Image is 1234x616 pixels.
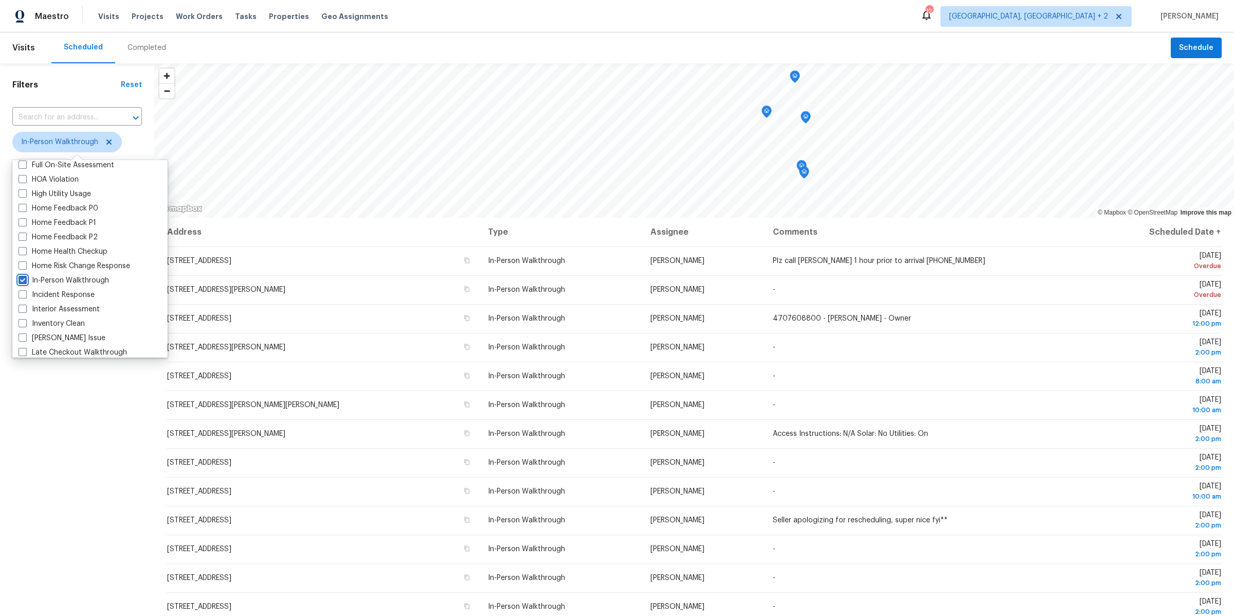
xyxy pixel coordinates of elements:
button: Open [129,111,143,125]
span: [STREET_ADDRESS] [167,373,231,380]
label: Home Feedback P2 [19,232,98,242]
span: Tasks [235,13,257,20]
span: [DATE] [1090,281,1221,300]
span: Plz call [PERSON_NAME] 1 hour prior to arrival [PHONE_NUMBER] [773,257,985,265]
span: In-Person Walkthrough [488,545,565,553]
canvas: Map [154,63,1234,218]
div: 2:00 pm [1090,549,1221,559]
span: Work Orders [176,11,223,22]
span: In-Person Walkthrough [488,373,565,380]
span: Access Instructions: N/A Solar: No Utilities: On [773,430,928,437]
div: 8:00 am [1090,376,1221,386]
th: Address [167,218,480,247]
span: [PERSON_NAME] [650,257,704,265]
span: - [773,401,775,409]
div: 10:00 am [1090,405,1221,415]
button: Copy Address [462,515,471,524]
span: - [773,459,775,466]
button: Copy Address [462,285,471,294]
div: Overdue [1090,290,1221,300]
div: Completed [128,43,166,53]
span: [DATE] [1090,339,1221,358]
button: Zoom in [159,68,174,83]
span: [GEOGRAPHIC_DATA], [GEOGRAPHIC_DATA] + 2 [949,11,1108,22]
span: [PERSON_NAME] [650,430,704,437]
span: In-Person Walkthrough [488,257,565,265]
span: [STREET_ADDRESS] [167,517,231,524]
span: - [773,545,775,553]
span: In-Person Walkthrough [488,401,565,409]
span: Zoom out [159,84,174,98]
span: [STREET_ADDRESS] [167,545,231,553]
span: [DATE] [1090,512,1221,531]
span: - [773,488,775,495]
div: 2:00 pm [1090,463,1221,473]
span: [STREET_ADDRESS] [167,488,231,495]
h1: Filters [12,80,121,90]
span: In-Person Walkthrough [488,344,565,351]
label: Interior Assessment [19,304,100,314]
button: Copy Address [462,313,471,323]
div: Map marker [790,71,800,86]
span: [DATE] [1090,396,1221,415]
span: [PERSON_NAME] [650,315,704,322]
span: [DATE] [1090,483,1221,502]
div: 12 [925,6,933,16]
span: - [773,373,775,380]
span: Geo Assignments [321,11,388,22]
label: High Utility Usage [19,189,91,199]
th: Scheduled Date ↑ [1081,218,1222,247]
span: [PERSON_NAME] [650,459,704,466]
span: Visits [12,37,35,59]
th: Assignee [642,218,765,247]
div: 2:00 pm [1090,347,1221,358]
span: [STREET_ADDRESS] [167,315,231,322]
a: Improve this map [1181,209,1231,216]
button: Copy Address [462,573,471,582]
button: Zoom out [159,83,174,98]
th: Comments [765,218,1081,247]
div: 2:00 pm [1090,520,1221,531]
div: 10:00 am [1090,491,1221,502]
span: - [773,603,775,610]
button: Copy Address [462,256,471,265]
div: Map marker [799,166,809,182]
div: Reset [121,80,142,90]
button: Copy Address [462,371,471,380]
span: In-Person Walkthrough [488,603,565,610]
span: In-Person Walkthrough [488,459,565,466]
div: Overdue [1090,261,1221,271]
label: Full On-Site Assessment [19,160,114,170]
span: In-Person Walkthrough [488,430,565,437]
span: In-Person Walkthrough [488,315,565,322]
span: [STREET_ADDRESS][PERSON_NAME] [167,286,285,293]
button: Copy Address [462,342,471,351]
label: [PERSON_NAME] Issue [19,333,105,343]
span: - [773,344,775,351]
div: Map marker [761,105,772,121]
button: Copy Address [462,544,471,553]
span: - [773,574,775,582]
span: [PERSON_NAME] [650,488,704,495]
label: In-Person Walkthrough [19,275,109,286]
span: 4707608800 - [PERSON_NAME] - Owner [773,315,911,322]
label: Home Feedback P0 [19,203,98,214]
span: [STREET_ADDRESS] [167,574,231,582]
span: Schedule [1179,42,1213,55]
span: [STREET_ADDRESS][PERSON_NAME][PERSON_NAME] [167,401,339,409]
span: [PERSON_NAME] [1156,11,1219,22]
th: Type [480,218,642,247]
button: Copy Address [462,429,471,438]
label: Home Health Checkup [19,247,107,257]
span: [DATE] [1090,569,1221,588]
label: Home Risk Change Response [19,261,130,271]
span: In-Person Walkthrough [488,488,565,495]
a: Mapbox [1098,209,1126,216]
span: [DATE] [1090,367,1221,386]
span: [STREET_ADDRESS] [167,459,231,466]
span: [PERSON_NAME] [650,286,704,293]
span: [DATE] [1090,425,1221,444]
div: 2:00 pm [1090,434,1221,444]
span: [PERSON_NAME] [650,517,704,524]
